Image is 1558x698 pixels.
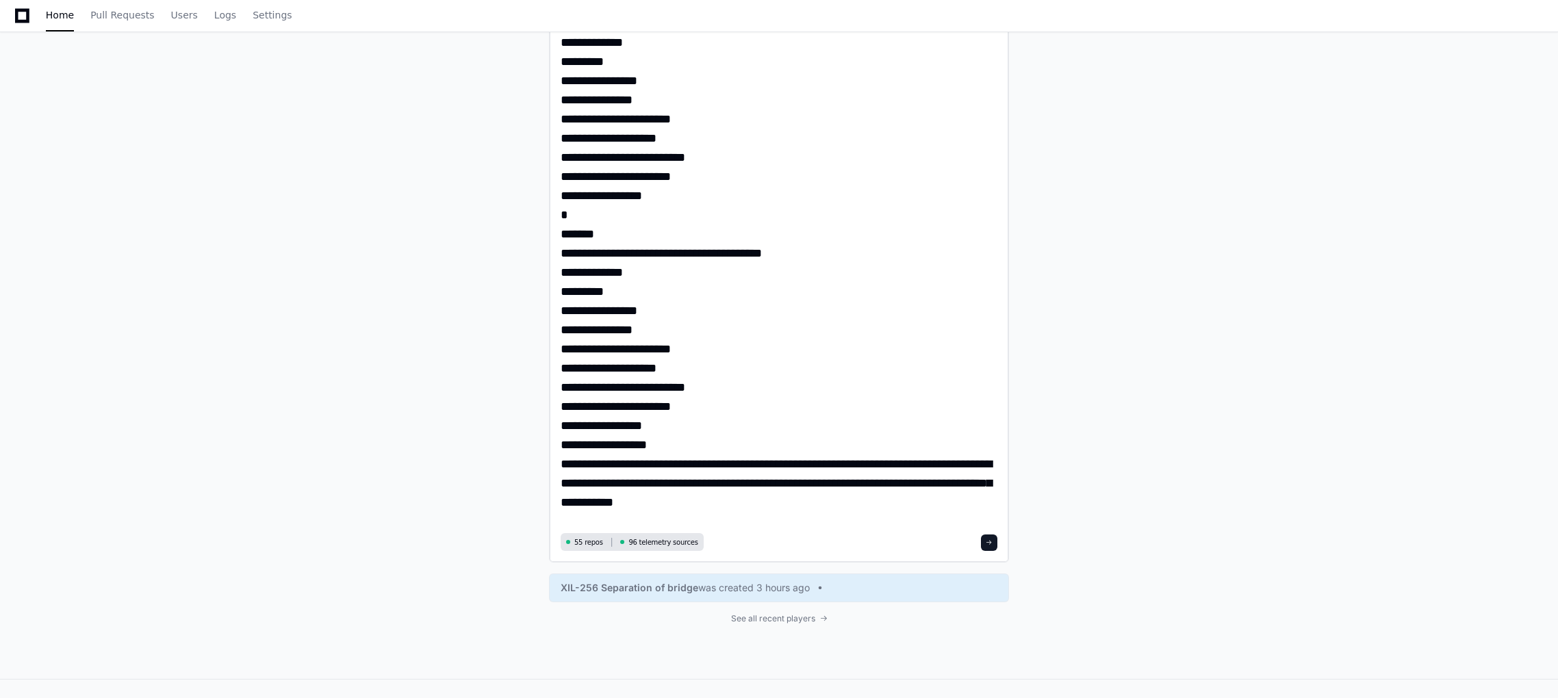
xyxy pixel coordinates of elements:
span: XIL-256 Separation of bridge [561,581,698,595]
span: Home [46,11,74,19]
span: See all recent players [731,613,815,624]
span: 96 telemetry sources [628,537,698,547]
a: XIL-256 Separation of bridgewas created 3 hours ago [561,581,997,595]
span: Settings [253,11,292,19]
a: See all recent players [549,613,1009,624]
span: Pull Requests [90,11,154,19]
span: Users [171,11,198,19]
span: was created 3 hours ago [698,581,810,595]
span: Logs [214,11,236,19]
span: 55 repos [574,537,603,547]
